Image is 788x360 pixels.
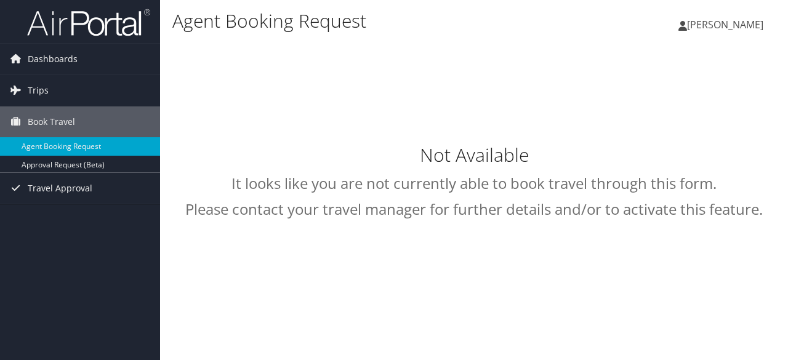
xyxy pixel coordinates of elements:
[174,173,774,194] h2: It looks like you are not currently able to book travel through this form.
[172,8,574,34] h1: Agent Booking Request
[28,173,92,204] span: Travel Approval
[28,106,75,137] span: Book Travel
[174,199,774,220] h2: Please contact your travel manager for further details and/or to activate this feature.
[678,6,776,43] a: [PERSON_NAME]
[28,44,78,74] span: Dashboards
[174,142,774,168] h1: Not Available
[27,8,150,37] img: airportal-logo.png
[687,18,763,31] span: [PERSON_NAME]
[28,75,49,106] span: Trips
